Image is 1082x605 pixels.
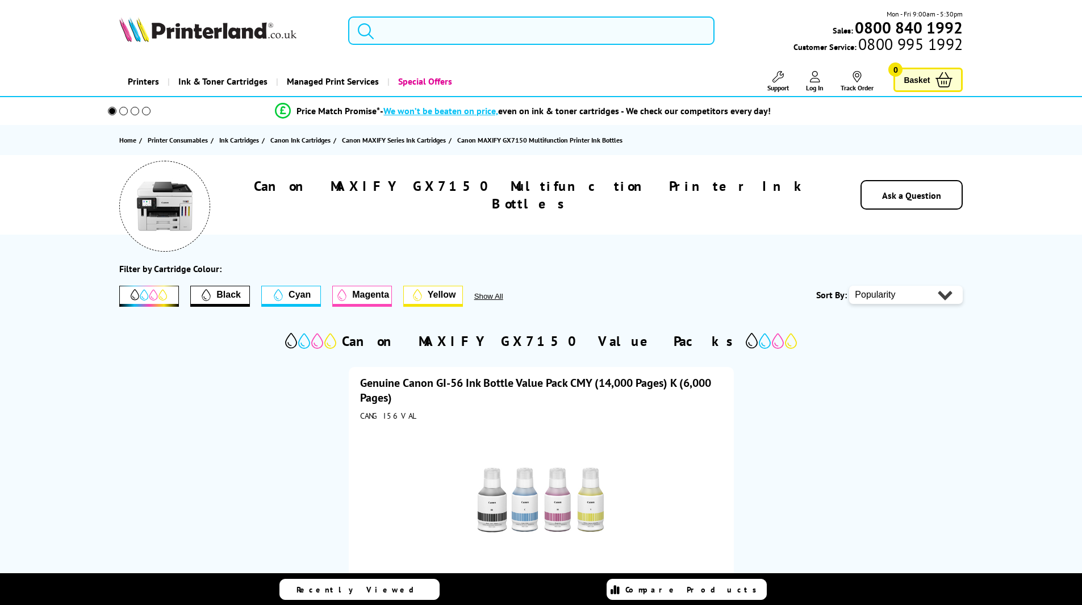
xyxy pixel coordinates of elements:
[607,579,767,600] a: Compare Products
[816,289,847,301] span: Sort By:
[296,105,380,116] span: Price Match Promise*
[360,411,722,421] div: CANGI56VAL
[855,17,963,38] b: 0800 840 1992
[93,101,954,121] li: modal_Promise
[136,178,193,235] img: Canon MAXIFY GX7150 Multifunction Printer Ink Bottles
[625,585,763,595] span: Compare Products
[833,25,853,36] span: Sales:
[893,68,963,92] a: Basket 0
[178,67,268,96] span: Ink & Toner Cartridges
[296,585,425,595] span: Recently Viewed
[841,71,874,92] a: Track Order
[289,290,311,300] span: Cyan
[342,134,446,146] span: Canon MAXIFY Series Ink Cartridges
[190,286,250,307] button: Filter by Black
[276,67,387,96] a: Managed Print Services
[244,177,818,212] h1: Canon MAXIFY GX7150 Multifunction Printer Ink Bottles
[342,134,449,146] a: Canon MAXIFY Series Ink Cartridges
[360,375,711,405] a: Genuine Canon GI-56 Ink Bottle Value Pack CMY (14,000 Pages) K (6,000 Pages)
[119,67,168,96] a: Printers
[216,290,241,300] span: Black
[904,72,930,87] span: Basket
[403,286,463,307] button: Yellow
[887,9,963,19] span: Mon - Fri 9:00am - 5:30pm
[270,134,331,146] span: Canon Ink Cartridges
[806,71,824,92] a: Log In
[793,39,963,52] span: Customer Service:
[882,190,941,201] a: Ask a Question
[261,286,321,307] button: Cyan
[332,286,392,307] button: Magenta
[119,134,139,146] a: Home
[270,134,333,146] a: Canon Ink Cartridges
[806,84,824,92] span: Log In
[857,39,963,49] span: 0800 995 1992
[119,263,222,274] div: Filter by Cartridge Colour:
[380,105,771,116] div: - even on ink & toner cartridges - We check our competitors every day!
[470,427,612,569] img: Canon GI-56 Ink Bottle Value Pack CMY (14,000 Pages) K (6,000 Pages)
[383,105,498,116] span: We won’t be beaten on price,
[767,71,789,92] a: Support
[148,134,211,146] a: Printer Consumables
[279,579,440,600] a: Recently Viewed
[853,22,963,33] a: 0800 840 1992
[219,134,259,146] span: Ink Cartridges
[342,332,740,350] h2: Canon MAXIFY GX7150 Value Packs
[387,67,461,96] a: Special Offers
[474,292,534,301] button: Show All
[119,17,335,44] a: Printerland Logo
[767,84,789,92] span: Support
[219,134,262,146] a: Ink Cartridges
[119,17,296,42] img: Printerland Logo
[428,290,456,300] span: Yellow
[148,134,208,146] span: Printer Consumables
[352,290,389,300] span: Magenta
[888,62,903,77] span: 0
[168,67,276,96] a: Ink & Toner Cartridges
[457,136,623,144] span: Canon MAXIFY GX7150 Multifunction Printer Ink Bottles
